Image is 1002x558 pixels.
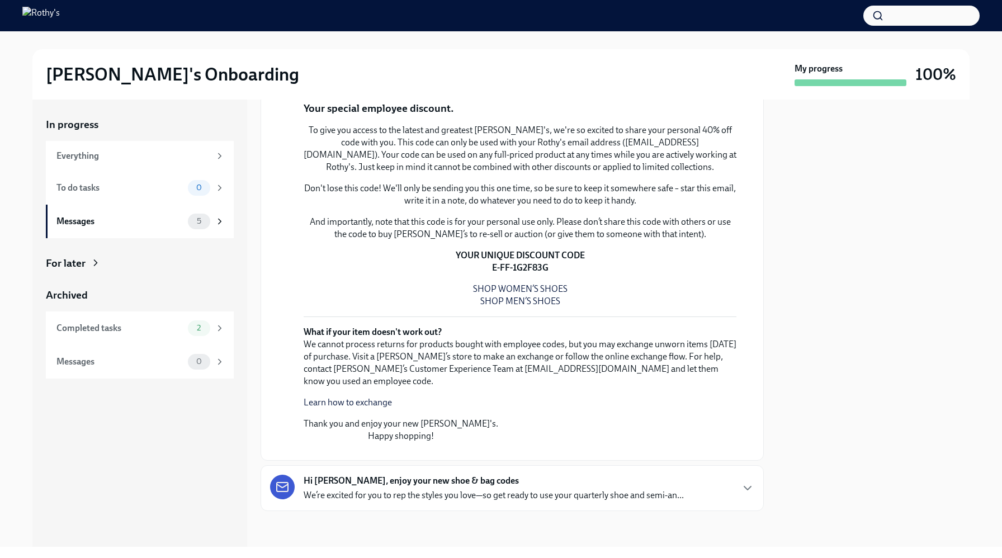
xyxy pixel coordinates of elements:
[22,7,60,25] img: Rothy's
[304,397,392,408] a: Learn how to exchange
[46,63,299,86] h2: [PERSON_NAME]'s Onboarding
[190,217,208,225] span: 5
[46,256,234,271] a: For later
[46,171,234,205] a: To do tasks0
[46,345,234,379] a: Messages0
[56,215,183,228] div: Messages
[56,322,183,334] div: Completed tasks
[304,101,454,116] p: Your special employee discount.
[304,418,498,442] p: Thank you and enjoy your new [PERSON_NAME]'s. Happy shopping!
[480,296,560,306] a: SHOP MEN’S SHOES
[304,475,519,487] strong: Hi [PERSON_NAME], enjoy your new shoe & bag codes
[304,327,442,337] strong: What if your item doesn't work out?
[46,141,234,171] a: Everything
[46,311,234,345] a: Completed tasks2
[46,256,86,271] div: For later
[456,250,585,261] strong: YOUR UNIQUE DISCOUNT CODE
[795,63,843,75] strong: My progress
[56,150,210,162] div: Everything
[304,216,736,240] p: And importantly, note that this code is for your personal use only. Please don’t share this code ...
[46,117,234,132] a: In progress
[190,357,209,366] span: 0
[304,489,684,502] p: We’re excited for you to rep the styles you love—so get ready to use your quarterly shoe and semi...
[56,182,183,194] div: To do tasks
[304,182,736,207] p: Don't lose this code! We'll only be sending you this one time, so be sure to keep it somewhere sa...
[190,324,207,332] span: 2
[304,326,736,387] p: We cannot process returns for products bought with employee codes, but you may exchange unworn it...
[190,183,209,192] span: 0
[915,64,956,84] h3: 100%
[56,356,183,368] div: Messages
[473,283,568,294] a: SHOP WOMEN’S SHOES
[492,262,549,273] strong: E-FF-1G2F83G
[46,288,234,302] a: Archived
[46,205,234,238] a: Messages5
[304,124,736,173] p: To give you access to the latest and greatest [PERSON_NAME]'s, we're so excited to share your per...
